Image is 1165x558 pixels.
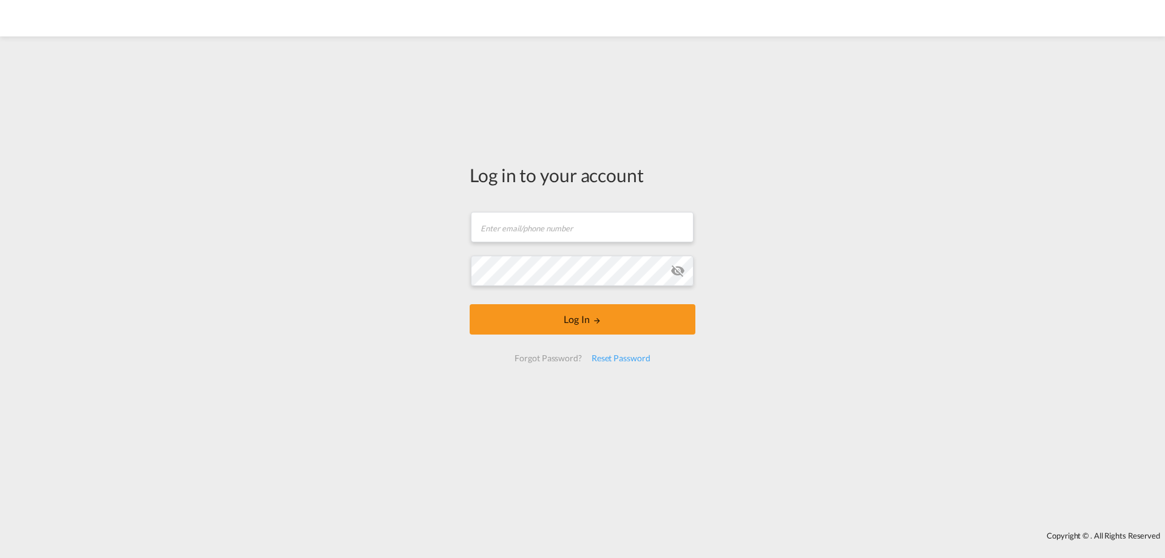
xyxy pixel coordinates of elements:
div: Log in to your account [470,162,695,188]
md-icon: icon-eye-off [670,264,685,278]
div: Reset Password [587,347,655,369]
button: LOGIN [470,304,695,335]
div: Forgot Password? [510,347,586,369]
input: Enter email/phone number [471,212,694,242]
